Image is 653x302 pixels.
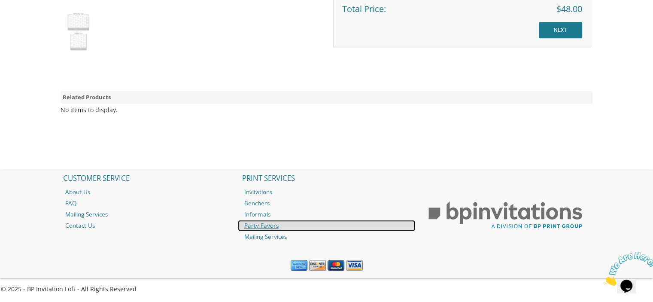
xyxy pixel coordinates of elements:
img: BP Print Group [416,194,594,237]
img: American Express [291,260,307,271]
img: Design10.jpg [62,11,94,52]
img: MasterCard [328,260,344,271]
input: NEXT [539,22,582,38]
img: Visa [346,260,363,271]
a: FAQ [59,198,237,209]
a: Invitations [238,186,416,198]
a: Informals [238,209,416,220]
a: Mailing Services [59,209,237,220]
a: Party Favors [238,220,416,231]
img: Chat attention grabber [3,3,57,37]
a: About Us [59,186,237,198]
img: Discover [309,260,326,271]
div: Related Products [61,91,593,104]
img: blank.gif [62,63,64,64]
iframe: chat widget [600,248,653,289]
div: No items to display. [61,106,118,114]
a: Contact Us [59,220,237,231]
span: $48.00 [556,3,582,15]
h2: PRINT SERVICES [238,170,416,186]
h2: CUSTOMER SERVICE [59,170,237,186]
a: Mailing Services [238,231,416,242]
a: Benchers [238,198,416,209]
